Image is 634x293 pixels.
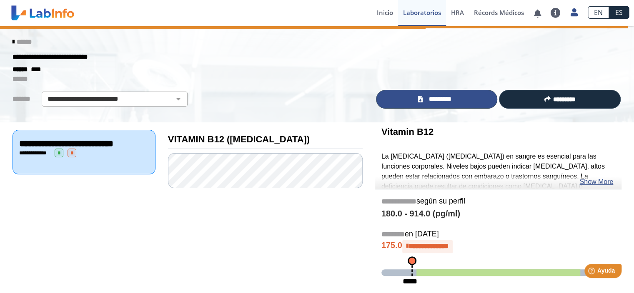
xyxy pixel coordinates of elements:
[560,261,625,284] iframe: Help widget launcher
[588,6,609,19] a: EN
[381,127,434,137] b: Vitamin B12
[579,177,613,187] a: Show More
[381,240,615,253] h4: 175.0
[381,197,615,206] h5: según su perfil
[609,6,629,19] a: ES
[451,8,464,17] span: HRA
[381,209,615,219] h4: 180.0 - 914.0 (pg/ml)
[168,134,310,144] b: VITAMIN B12 ([MEDICAL_DATA])
[381,230,615,239] h5: en [DATE]
[381,151,615,201] p: La [MEDICAL_DATA] ([MEDICAL_DATA]) en sangre es esencial para las funciones corporales. Niveles b...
